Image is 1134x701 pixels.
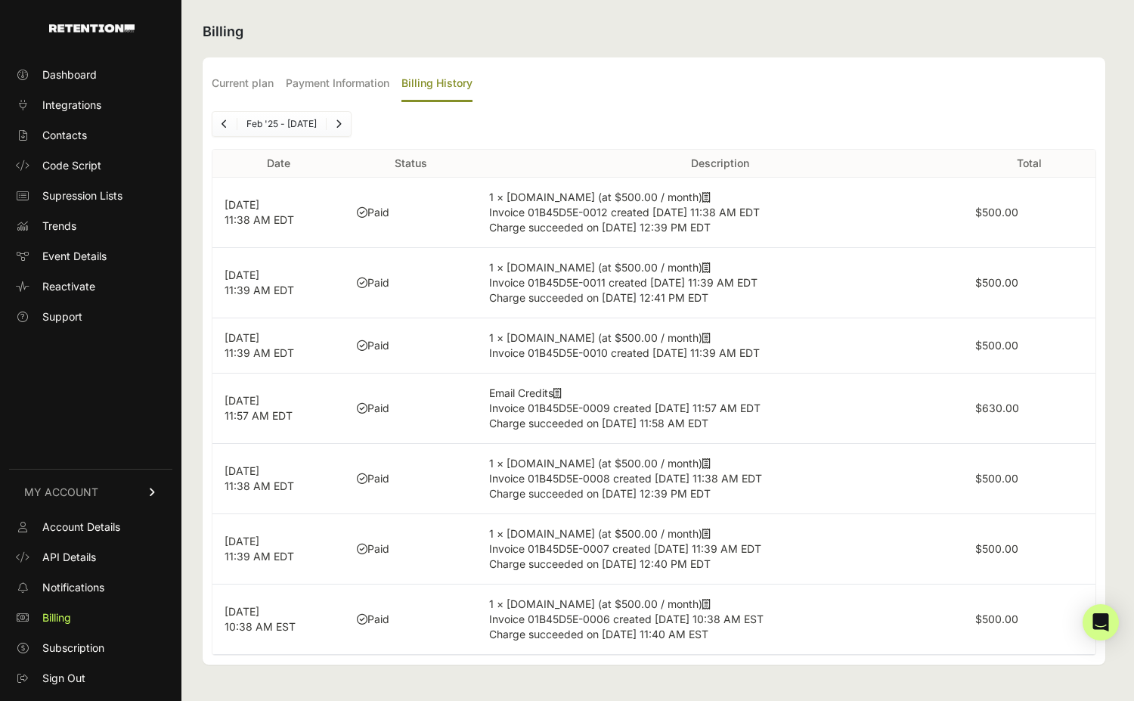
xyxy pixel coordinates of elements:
[345,248,477,318] td: Paid
[225,464,333,494] p: [DATE] 11:38 AM EDT
[42,309,82,324] span: Support
[489,346,760,359] span: Invoice 01B45D5E-0010 created [DATE] 11:39 AM EDT
[212,112,237,136] a: Previous
[1083,604,1119,641] div: Open Intercom Messenger
[345,585,477,655] td: Paid
[42,610,71,625] span: Billing
[9,636,172,660] a: Subscription
[42,580,104,595] span: Notifications
[24,485,98,500] span: MY ACCOUNT
[9,154,172,178] a: Code Script
[489,221,711,234] span: Charge succeeded on [DATE] 12:39 PM EDT
[212,67,274,102] label: Current plan
[42,98,101,113] span: Integrations
[345,150,477,178] th: Status
[975,339,1018,352] label: $500.00
[975,613,1018,625] label: $500.00
[477,178,962,248] td: 1 × [DOMAIN_NAME] (at $500.00 / month)
[489,417,708,430] span: Charge succeeded on [DATE] 11:58 AM EDT
[49,24,135,33] img: Retention.com
[477,248,962,318] td: 1 × [DOMAIN_NAME] (at $500.00 / month)
[203,21,1105,42] h2: Billing
[9,545,172,569] a: API Details
[42,158,101,173] span: Code Script
[42,249,107,264] span: Event Details
[477,150,962,178] th: Description
[975,542,1018,555] label: $500.00
[9,275,172,299] a: Reactivate
[489,402,761,414] span: Invoice 01B45D5E-0009 created [DATE] 11:57 AM EDT
[489,557,711,570] span: Charge succeeded on [DATE] 12:40 PM EDT
[489,472,762,485] span: Invoice 01B45D5E-0008 created [DATE] 11:38 AM EDT
[345,374,477,444] td: Paid
[225,330,333,361] p: [DATE] 11:39 AM EDT
[477,444,962,514] td: 1 × [DOMAIN_NAME] (at $500.00 / month)
[42,128,87,143] span: Contacts
[42,188,122,203] span: Supression Lists
[477,585,962,655] td: 1 × [DOMAIN_NAME] (at $500.00 / month)
[212,150,345,178] th: Date
[489,487,711,500] span: Charge succeeded on [DATE] 12:39 PM EDT
[42,279,95,294] span: Reactivate
[345,178,477,248] td: Paid
[489,542,761,555] span: Invoice 01B45D5E-0007 created [DATE] 11:39 AM EDT
[489,276,758,289] span: Invoice 01B45D5E-0011 created [DATE] 11:39 AM EDT
[225,268,333,298] p: [DATE] 11:39 AM EDT
[42,219,76,234] span: Trends
[345,444,477,514] td: Paid
[42,520,120,535] span: Account Details
[489,628,708,641] span: Charge succeeded on [DATE] 11:40 AM EST
[975,276,1018,289] label: $500.00
[489,613,764,625] span: Invoice 01B45D5E-0006 created [DATE] 10:38 AM EST
[9,244,172,268] a: Event Details
[9,305,172,329] a: Support
[477,514,962,585] td: 1 × [DOMAIN_NAME] (at $500.00 / month)
[345,514,477,585] td: Paid
[345,318,477,374] td: Paid
[489,206,760,219] span: Invoice 01B45D5E-0012 created [DATE] 11:38 AM EDT
[42,67,97,82] span: Dashboard
[401,67,472,102] label: Billing History
[963,150,1095,178] th: Total
[9,184,172,208] a: Supression Lists
[477,374,962,444] td: Email Credits
[327,112,351,136] a: Next
[975,472,1018,485] label: $500.00
[9,123,172,147] a: Contacts
[9,666,172,690] a: Sign Out
[286,67,389,102] label: Payment Information
[9,214,172,238] a: Trends
[42,641,104,656] span: Subscription
[9,93,172,117] a: Integrations
[42,550,96,565] span: API Details
[9,63,172,87] a: Dashboard
[9,469,172,515] a: MY ACCOUNT
[42,671,85,686] span: Sign Out
[225,393,333,423] p: [DATE] 11:57 AM EDT
[477,318,962,374] td: 1 × [DOMAIN_NAME] (at $500.00 / month)
[975,402,1019,414] label: $630.00
[225,197,333,228] p: [DATE] 11:38 AM EDT
[9,575,172,600] a: Notifications
[975,206,1018,219] label: $500.00
[237,118,326,130] li: Feb '25 - [DATE]
[489,291,708,304] span: Charge succeeded on [DATE] 12:41 PM EDT
[9,606,172,630] a: Billing
[225,534,333,564] p: [DATE] 11:39 AM EDT
[9,515,172,539] a: Account Details
[225,604,333,634] p: [DATE] 10:38 AM EST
